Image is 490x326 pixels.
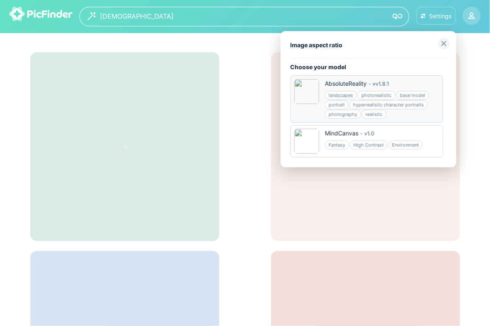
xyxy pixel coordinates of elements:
[291,63,446,71] div: Choose your model
[294,129,319,154] img: 6563a2d355b76-2048x2048.jpg
[358,91,395,100] div: photorealistic
[349,100,428,109] div: hyperrealistic character portraits
[325,91,357,100] div: landscapes
[325,140,349,150] div: Fantasy
[325,80,367,88] div: AbsoluteReality
[350,140,388,150] div: High Contrast
[388,140,423,150] div: Environment
[367,80,373,88] div: -
[325,100,349,109] div: portrait
[396,91,429,100] div: base model
[373,80,389,88] div: v v1.8.1
[362,110,386,119] div: realistic
[438,38,450,49] img: close-grey.svg
[359,129,364,138] div: -
[291,41,446,49] div: Image aspect ratio
[325,129,359,138] div: MindCanvas
[325,110,361,119] div: photography
[364,129,374,138] div: v 1.0
[294,79,319,104] img: 68361c9274fc8-1200x1509.jpg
